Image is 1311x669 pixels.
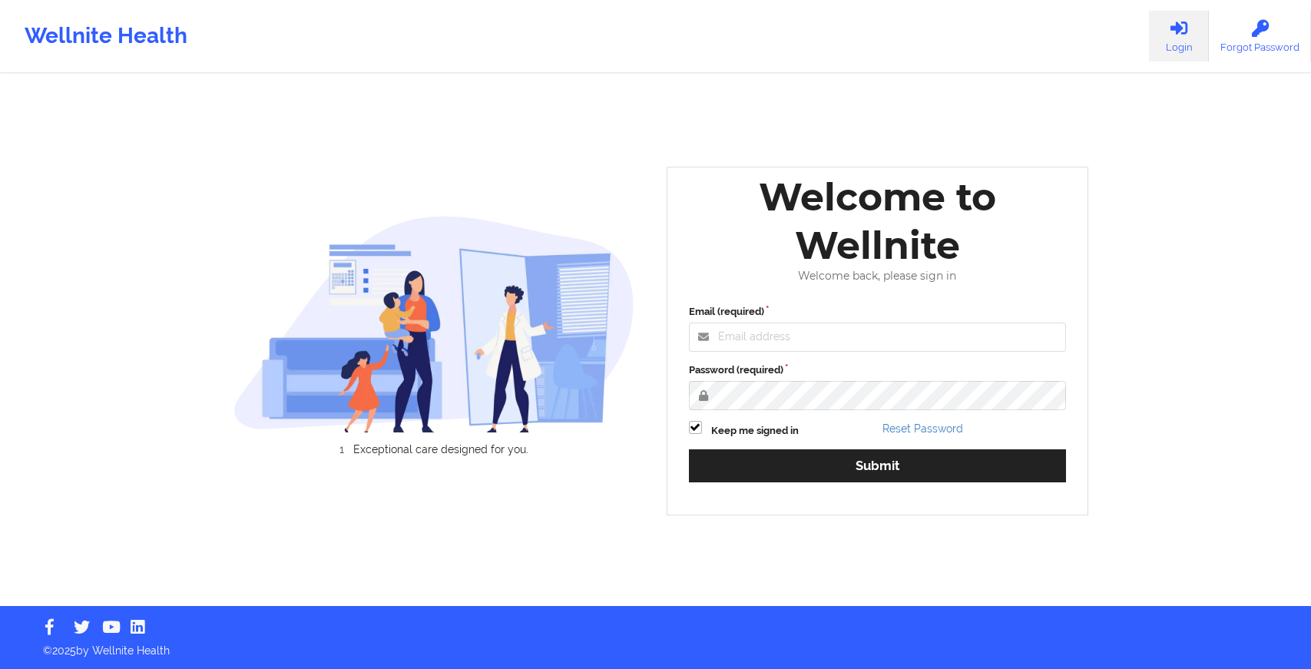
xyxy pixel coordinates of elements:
[1149,11,1209,61] a: Login
[233,215,634,432] img: wellnite-auth-hero_200.c722682e.png
[678,173,1078,270] div: Welcome to Wellnite
[678,270,1078,283] div: Welcome back, please sign in
[689,363,1067,378] label: Password (required)
[32,632,1279,658] p: © 2025 by Wellnite Health
[247,443,634,455] li: Exceptional care designed for you.
[711,423,799,439] label: Keep me signed in
[1209,11,1311,61] a: Forgot Password
[689,323,1067,352] input: Email address
[689,449,1067,482] button: Submit
[882,422,963,435] a: Reset Password
[689,304,1067,320] label: Email (required)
